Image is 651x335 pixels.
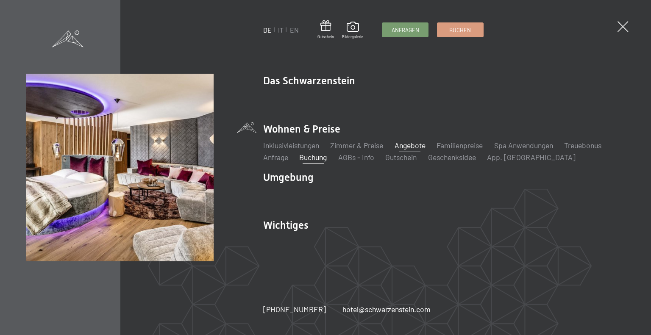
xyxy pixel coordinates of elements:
[278,26,284,34] a: IT
[494,141,553,150] a: Spa Anwendungen
[317,34,334,39] span: Gutschein
[437,141,483,150] a: Familienpreise
[263,152,288,162] a: Anfrage
[299,152,327,162] a: Buchung
[342,34,363,39] span: Bildergalerie
[385,152,417,162] a: Gutschein
[564,141,601,150] a: Treuebonus
[263,141,319,150] a: Inklusivleistungen
[487,152,576,162] a: App. [GEOGRAPHIC_DATA]
[395,141,426,150] a: Angebote
[428,152,476,162] a: Geschenksidee
[342,22,363,39] a: Bildergalerie
[338,152,374,162] a: AGBs - Info
[263,304,326,315] a: [PHONE_NUMBER]
[263,26,272,34] a: DE
[290,26,299,34] a: EN
[263,305,326,314] span: [PHONE_NUMBER]
[382,23,428,37] a: Anfragen
[317,20,334,39] a: Gutschein
[342,304,431,315] a: hotel@schwarzenstein.com
[449,26,471,34] span: Buchen
[437,23,483,37] a: Buchen
[392,26,419,34] span: Anfragen
[330,141,383,150] a: Zimmer & Preise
